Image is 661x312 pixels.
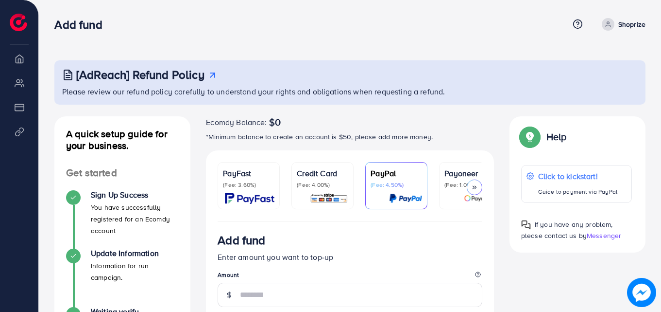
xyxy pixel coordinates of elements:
[371,181,422,189] p: (Fee: 4.50%)
[389,193,422,204] img: card
[587,231,621,240] span: Messenger
[223,167,274,179] p: PayFast
[269,116,281,128] span: $0
[54,128,190,151] h4: A quick setup guide for your business.
[76,68,204,82] h3: [AdReach] Refund Policy
[91,260,179,283] p: Information for run campaign.
[546,131,567,143] p: Help
[54,167,190,179] h4: Get started
[218,233,265,247] h3: Add fund
[297,181,348,189] p: (Fee: 4.00%)
[206,131,494,143] p: *Minimum balance to create an account is $50, please add more money.
[598,18,645,31] a: Shoprize
[618,18,645,30] p: Shoprize
[218,271,482,283] legend: Amount
[91,202,179,237] p: You have successfully registered for an Ecomdy account
[10,14,27,31] img: logo
[444,181,496,189] p: (Fee: 1.00%)
[54,18,110,32] h3: Add fund
[538,186,617,198] p: Guide to payment via PayPal
[371,167,422,179] p: PayPal
[444,167,496,179] p: Payoneer
[310,193,348,204] img: card
[521,220,531,230] img: Popup guide
[218,251,482,263] p: Enter amount you want to top-up
[464,193,496,204] img: card
[521,220,613,240] span: If you have any problem, please contact us by
[521,128,539,146] img: Popup guide
[91,249,179,258] h4: Update Information
[54,190,190,249] li: Sign Up Success
[54,249,190,307] li: Update Information
[223,181,274,189] p: (Fee: 3.60%)
[627,278,656,307] img: image
[538,170,617,182] p: Click to kickstart!
[225,193,274,204] img: card
[297,167,348,179] p: Credit Card
[206,116,267,128] span: Ecomdy Balance:
[62,86,640,97] p: Please review our refund policy carefully to understand your rights and obligations when requesti...
[91,190,179,200] h4: Sign Up Success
